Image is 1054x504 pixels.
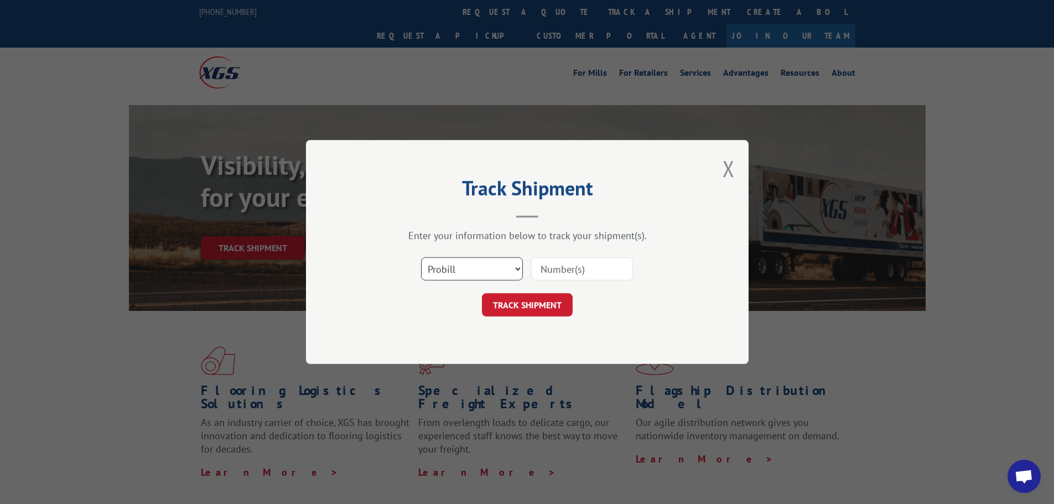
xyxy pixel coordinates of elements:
h2: Track Shipment [361,180,693,201]
button: Close modal [723,154,735,183]
button: TRACK SHIPMENT [482,293,573,316]
div: Open chat [1008,460,1041,493]
input: Number(s) [531,257,633,280]
div: Enter your information below to track your shipment(s). [361,229,693,242]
